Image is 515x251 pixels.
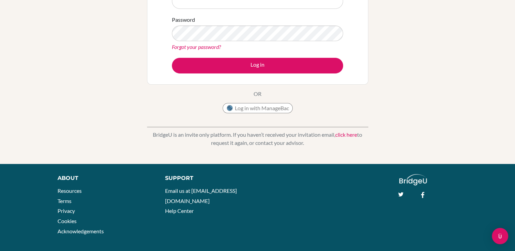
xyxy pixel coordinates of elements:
a: Terms [58,198,71,204]
a: Resources [58,187,82,194]
a: Privacy [58,207,75,214]
a: Email us at [EMAIL_ADDRESS][DOMAIN_NAME] [165,187,237,204]
div: Support [165,174,251,182]
label: Password [172,16,195,24]
button: Log in [172,58,343,73]
a: Acknowledgements [58,228,104,234]
a: Cookies [58,218,77,224]
img: logo_white@2x-f4f0deed5e89b7ecb1c2cc34c3e3d731f90f0f143d5ea2071677605dd97b5244.png [399,174,427,185]
button: Log in with ManageBac [223,103,293,113]
a: Help Center [165,207,194,214]
a: Forgot your password? [172,44,221,50]
div: About [58,174,150,182]
p: BridgeU is an invite only platform. If you haven’t received your invitation email, to request it ... [147,131,368,147]
p: OR [254,90,261,98]
div: Open Intercom Messenger [492,228,508,244]
a: click here [335,131,357,138]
